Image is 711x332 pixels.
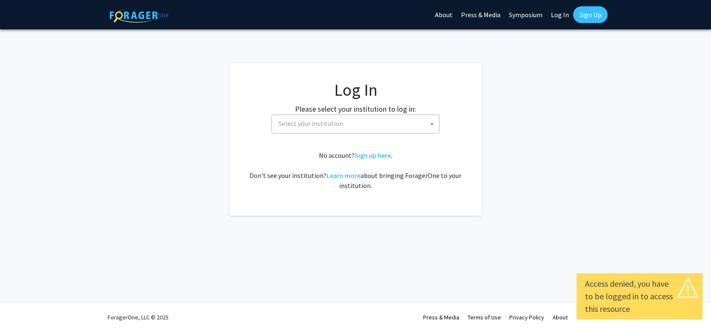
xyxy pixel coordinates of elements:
a: Learn more about bringing ForagerOne to your institution [327,171,361,180]
span: Select your institution [275,115,439,132]
div: No account? . Don't see your institution? about bringing ForagerOne to your institution. [246,150,465,191]
span: Select your institution [279,119,343,128]
a: Contact Us [576,314,603,321]
iframe: Chat [675,294,705,326]
a: Sign Up [573,6,608,23]
a: Privacy Policy [509,314,544,321]
label: Please select your institution to log in: [295,103,416,115]
a: About [553,314,568,321]
h1: Log In [246,80,465,100]
span: Select your institution [271,115,440,133]
div: ForagerOne, LLC © 2025 [108,303,169,332]
a: Sign up here [355,151,391,159]
a: Terms of Use [468,314,501,321]
div: Access denied, you have to be logged in to access this resource [585,277,694,315]
img: ForagerOne Logo [110,8,169,23]
a: Press & Media [423,314,459,321]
